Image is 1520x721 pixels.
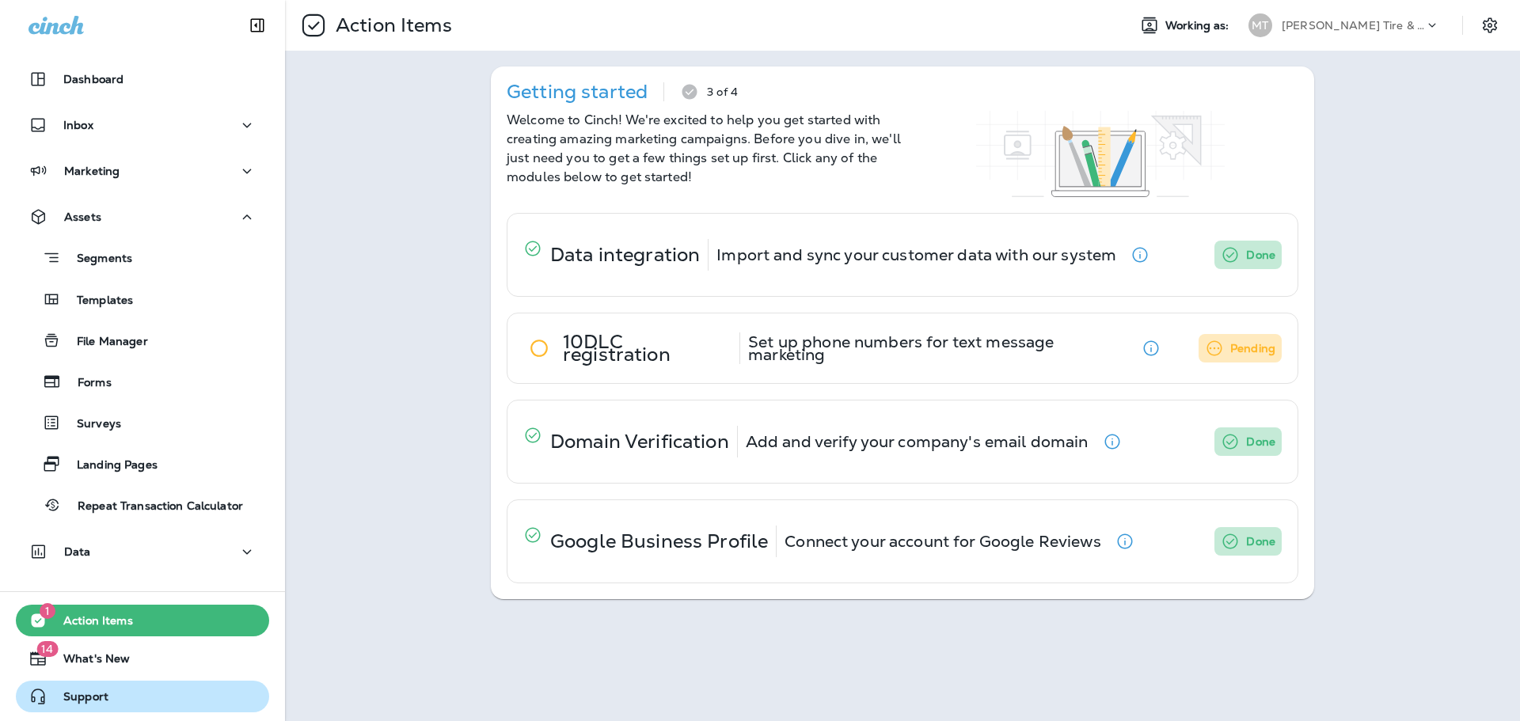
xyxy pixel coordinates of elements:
[64,211,101,223] p: Assets
[61,458,158,473] p: Landing Pages
[16,681,269,712] button: Support
[16,201,269,233] button: Assets
[16,283,269,316] button: Templates
[61,335,148,350] p: File Manager
[716,249,1116,261] p: Import and sync your customer data with our system
[61,417,121,432] p: Surveys
[1246,532,1275,551] p: Done
[64,165,120,177] p: Marketing
[1246,245,1275,264] p: Done
[1476,11,1504,40] button: Settings
[16,63,269,95] button: Dashboard
[746,435,1089,448] p: Add and verify your company's email domain
[16,365,269,398] button: Forms
[1248,13,1272,37] div: MT
[16,406,269,439] button: Surveys
[61,252,132,268] p: Segments
[1165,19,1233,32] span: Working as:
[748,336,1127,361] p: Set up phone numbers for text message marketing
[64,545,91,558] p: Data
[329,13,452,37] p: Action Items
[1246,432,1275,451] p: Done
[61,294,133,309] p: Templates
[16,605,269,636] button: 1Action Items
[16,241,269,275] button: Segments
[16,536,269,567] button: Data
[550,249,700,261] p: Data integration
[507,85,648,98] p: Getting started
[63,119,93,131] p: Inbox
[563,336,731,361] p: 10DLC registration
[235,9,279,41] button: Collapse Sidebar
[16,109,269,141] button: Inbox
[1282,19,1424,32] p: [PERSON_NAME] Tire & Auto
[47,614,133,633] span: Action Items
[550,435,729,448] p: Domain Verification
[16,643,269,674] button: 14What's New
[62,376,112,391] p: Forms
[16,488,269,522] button: Repeat Transaction Calculator
[16,155,269,187] button: Marketing
[550,535,768,548] p: Google Business Profile
[47,652,130,671] span: What's New
[707,85,738,98] p: 3 of 4
[507,111,902,187] p: Welcome to Cinch! We're excited to help you get started with creating amazing marketing campaigns...
[63,73,123,85] p: Dashboard
[36,641,58,657] span: 14
[47,690,108,709] span: Support
[40,603,55,619] span: 1
[62,499,243,514] p: Repeat Transaction Calculator
[16,324,269,357] button: File Manager
[1230,339,1275,358] p: Pending
[16,447,269,480] button: Landing Pages
[785,535,1100,548] p: Connect your account for Google Reviews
